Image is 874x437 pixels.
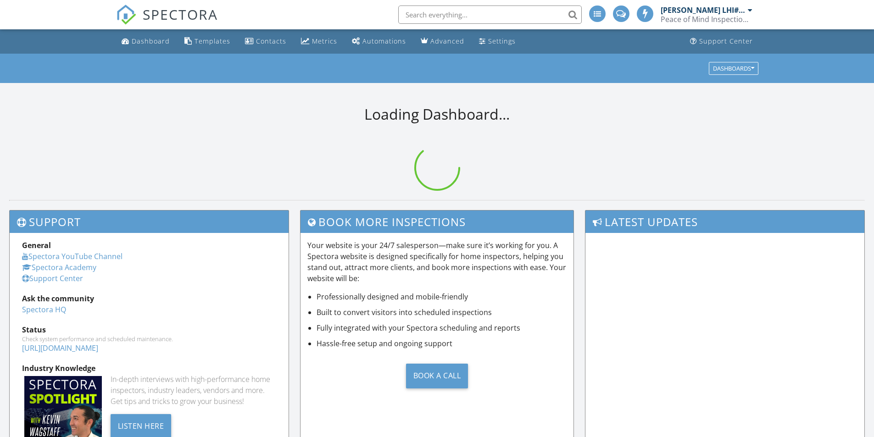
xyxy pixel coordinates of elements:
[661,15,752,24] div: Peace of Mind Inspection Service, LLC
[22,273,83,283] a: Support Center
[585,210,864,233] h3: Latest Updates
[22,262,96,272] a: Spectora Academy
[22,343,98,353] a: [URL][DOMAIN_NAME]
[22,293,276,304] div: Ask the community
[116,5,136,25] img: The Best Home Inspection Software - Spectora
[488,37,516,45] div: Settings
[22,304,66,315] a: Spectora HQ
[661,6,746,15] div: [PERSON_NAME] LHI#11066
[118,33,173,50] a: Dashboard
[317,307,567,318] li: Built to convert visitors into scheduled inspections
[22,251,122,261] a: Spectora YouTube Channel
[348,33,410,50] a: Automations (Advanced)
[713,65,754,72] div: Dashboards
[398,6,582,24] input: Search everything...
[241,33,290,50] a: Contacts
[22,324,276,335] div: Status
[362,37,406,45] div: Automations
[475,33,519,50] a: Settings
[132,37,170,45] div: Dashboard
[143,5,218,24] span: SPECTORA
[406,364,468,388] div: Book a Call
[430,37,464,45] div: Advanced
[307,356,567,395] a: Book a Call
[709,62,758,75] button: Dashboards
[111,374,276,407] div: In-depth interviews with high-performance home inspectors, industry leaders, vendors and more. Ge...
[301,210,574,233] h3: Book More Inspections
[256,37,286,45] div: Contacts
[699,37,753,45] div: Support Center
[22,240,51,250] strong: General
[307,240,567,284] p: Your website is your 24/7 salesperson—make sure it’s working for you. A Spectora website is desig...
[317,291,567,302] li: Professionally designed and mobile-friendly
[317,338,567,349] li: Hassle-free setup and ongoing support
[417,33,468,50] a: Advanced
[10,210,289,233] h3: Support
[686,33,757,50] a: Support Center
[22,335,276,343] div: Check system performance and scheduled maintenance.
[22,363,276,374] div: Industry Knowledge
[312,37,337,45] div: Metrics
[111,420,172,431] a: Listen Here
[317,322,567,333] li: Fully integrated with your Spectora scheduling and reports
[116,12,218,32] a: SPECTORA
[195,37,230,45] div: Templates
[181,33,234,50] a: Templates
[297,33,341,50] a: Metrics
